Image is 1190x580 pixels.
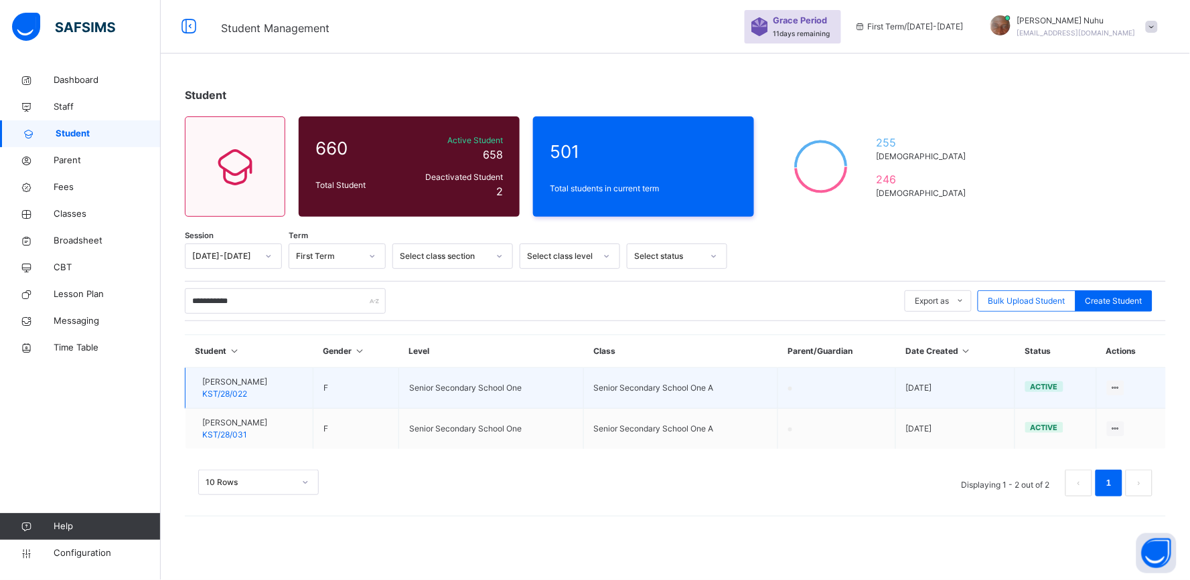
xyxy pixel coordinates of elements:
div: BenedictNuhu [977,15,1165,39]
div: Select class level [527,250,595,262]
td: Senior Secondary School One A [583,409,778,450]
span: Messaging [54,314,161,328]
span: KST/28/031 [202,429,247,440]
span: Active Student [408,134,503,147]
li: Displaying 1 - 2 out of 2 [952,470,1060,496]
span: Parent [54,154,161,167]
button: prev page [1065,470,1092,496]
i: Sort in Ascending Order [960,346,972,356]
span: 501 [550,138,737,165]
span: Dashboard [54,74,161,87]
img: safsims [12,13,115,41]
td: [DATE] [895,409,1015,450]
span: 246 [876,171,972,187]
span: [PERSON_NAME] [202,376,267,388]
a: 1 [1102,474,1115,492]
span: Session [185,230,214,241]
span: CBT [54,261,161,274]
span: Total students in current term [550,183,737,195]
div: Select status [634,250,702,262]
span: 658 [483,148,503,161]
button: Open asap [1136,533,1177,573]
td: Senior Secondary School One [399,368,583,409]
span: active [1031,382,1058,391]
span: Export as [915,295,950,307]
span: 11 days remaining [773,29,830,37]
i: Sort in Ascending Order [354,346,365,356]
span: Fees [54,181,161,194]
td: [DATE] [895,368,1015,409]
td: F [313,409,398,450]
div: [DATE]-[DATE] [192,250,257,262]
li: 上一页 [1065,470,1092,496]
span: Student [56,127,161,140]
div: Total Student [312,176,404,195]
span: Student Management [221,21,329,35]
div: First Term [296,250,361,262]
span: [EMAIL_ADDRESS][DOMAIN_NAME] [1017,29,1136,37]
span: Grace Period [773,14,828,27]
span: Term [289,230,308,241]
i: Sort in Ascending Order [229,346,240,356]
th: Student [185,335,313,368]
span: 660 [315,135,401,161]
div: 10 Rows [206,476,294,488]
td: Senior Secondary School One [399,409,583,450]
span: Help [54,520,160,533]
span: Broadsheet [54,234,161,248]
span: Configuration [54,547,160,560]
span: Lesson Plan [54,288,161,301]
td: F [313,368,398,409]
th: Actions [1096,335,1166,368]
span: Staff [54,100,161,114]
span: 255 [876,134,972,151]
th: Gender [313,335,398,368]
th: Status [1015,335,1096,368]
th: Level [399,335,583,368]
span: Time Table [54,341,161,355]
img: sticker-purple.71386a28dfed39d6af7621340158ba97.svg [751,17,768,36]
th: Date Created [895,335,1015,368]
span: [PERSON_NAME] Nuhu [1017,15,1136,27]
span: Classes [54,207,161,221]
li: 1 [1096,470,1122,496]
span: [DEMOGRAPHIC_DATA] [876,151,972,163]
th: Class [583,335,778,368]
span: active [1031,423,1058,432]
span: Bulk Upload Student [988,295,1065,307]
span: [DEMOGRAPHIC_DATA] [876,187,972,199]
span: Create Student [1086,295,1142,307]
span: Deactivated Student [408,171,503,183]
span: [PERSON_NAME] [202,417,267,429]
span: Student [185,88,226,102]
span: 2 [496,185,503,198]
span: session/term information [854,21,964,33]
div: Select class section [400,250,488,262]
button: next page [1126,470,1152,496]
td: Senior Secondary School One A [583,368,778,409]
li: 下一页 [1126,470,1152,496]
th: Parent/Guardian [778,335,896,368]
span: KST/28/022 [202,389,247,399]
